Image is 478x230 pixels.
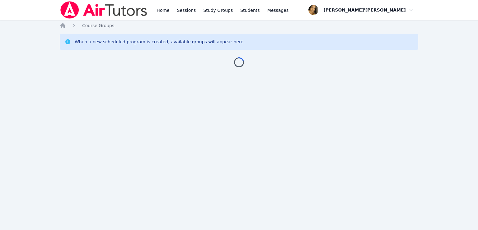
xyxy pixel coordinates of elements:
div: When a new scheduled program is created, available groups will appear here. [75,39,245,45]
img: Air Tutors [60,1,148,19]
a: Course Groups [82,22,114,29]
span: Course Groups [82,23,114,28]
span: Messages [267,7,289,13]
nav: Breadcrumb [60,22,418,29]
